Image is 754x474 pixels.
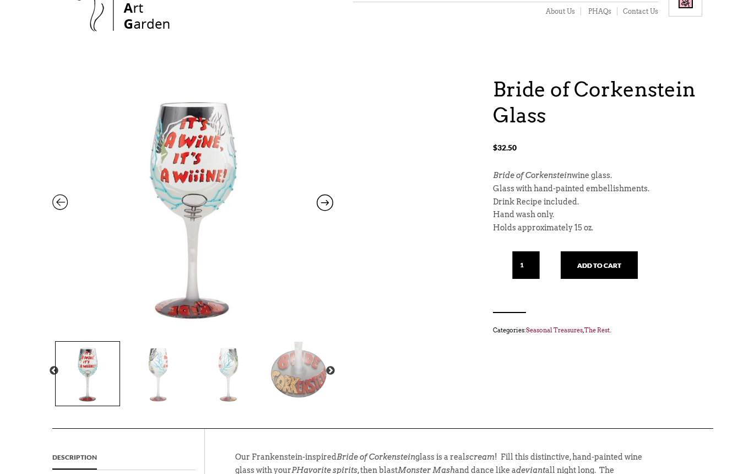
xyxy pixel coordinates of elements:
a: Seasonal Treasures [526,326,583,334]
button: Add to cart [561,251,638,279]
span: Categories: , . [493,324,702,336]
bdi: 32.50 [493,143,517,152]
a: The Rest [584,326,610,334]
h1: Bride of Corkenstein Glass [493,77,702,128]
em: Bride of Corkenstein [337,453,415,461]
p: wine glass. [493,169,702,182]
button: Next [325,365,336,376]
p: Glass with hand-painted embellishments. [493,182,702,196]
p: Holds approximately 15 oz. [493,222,702,235]
em: Bride of Corkenstein [493,171,572,180]
p: Hand wash only. [493,208,702,222]
p: Drink Recipe included. [493,196,702,209]
a: Contact Us [617,7,658,16]
a: Description [52,445,97,470]
em: scream [465,453,495,461]
input: Qty [512,251,540,279]
a: About Us [539,7,581,16]
a: PHAQs [581,7,617,16]
button: Previous [48,365,59,376]
span: $ [493,143,497,152]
